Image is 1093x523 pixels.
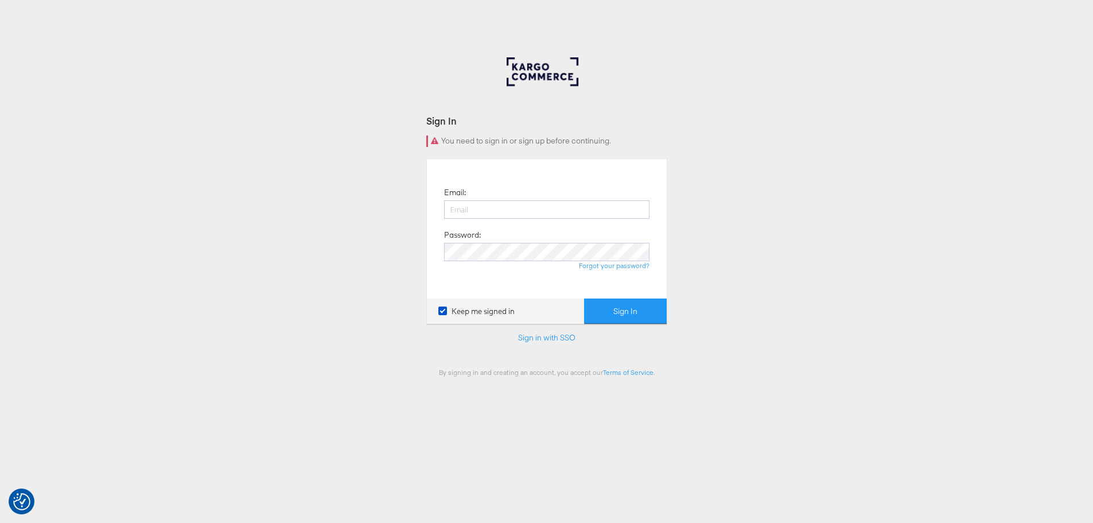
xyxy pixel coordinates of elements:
[13,493,30,510] button: Consent Preferences
[438,306,515,317] label: Keep me signed in
[444,200,649,219] input: Email
[444,187,466,198] label: Email:
[584,299,667,324] button: Sign In
[444,230,481,241] label: Password:
[426,114,667,127] div: Sign In
[518,332,575,343] a: Sign in with SSO
[426,368,667,377] div: By signing in and creating an account, you accept our .
[579,261,649,270] a: Forgot your password?
[426,135,667,147] div: You need to sign in or sign up before continuing.
[13,493,30,510] img: Revisit consent button
[603,368,654,377] a: Terms of Service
